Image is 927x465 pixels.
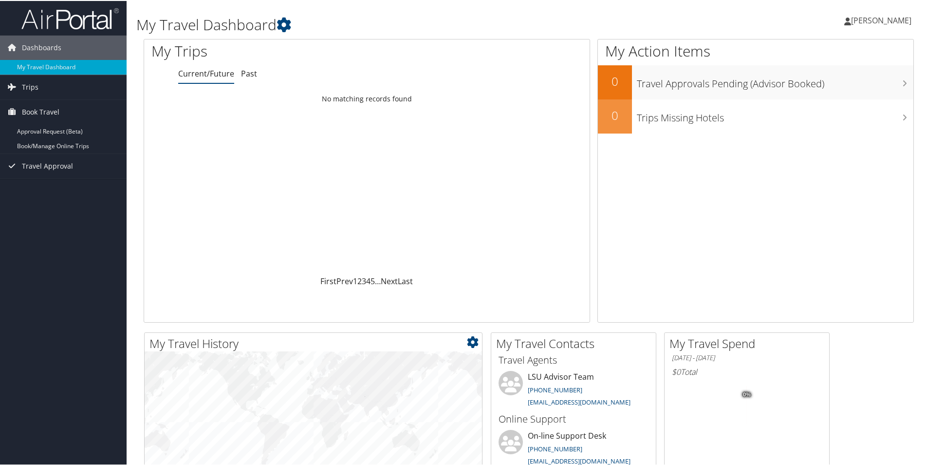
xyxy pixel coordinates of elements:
[357,275,362,286] a: 2
[672,366,822,376] h6: Total
[672,352,822,362] h6: [DATE] - [DATE]
[528,397,630,406] a: [EMAIL_ADDRESS][DOMAIN_NAME]
[598,98,913,133] a: 0Trips Missing Hotels
[528,444,582,452] a: [PHONE_NUMBER]
[637,71,913,90] h3: Travel Approvals Pending (Advisor Booked)
[637,105,913,124] h3: Trips Missing Hotels
[371,275,375,286] a: 5
[499,411,649,425] h3: Online Support
[362,275,366,286] a: 3
[499,352,649,366] h3: Travel Agents
[494,370,653,410] li: LSU Advisor Team
[136,14,660,34] h1: My Travel Dashboard
[375,275,381,286] span: …
[598,106,632,123] h2: 0
[528,385,582,393] a: [PHONE_NUMBER]
[672,366,681,376] span: $0
[366,275,371,286] a: 4
[851,14,911,25] span: [PERSON_NAME]
[22,99,59,123] span: Book Travel
[21,6,119,29] img: airportal-logo.png
[598,64,913,98] a: 0Travel Approvals Pending (Advisor Booked)
[241,67,257,78] a: Past
[22,153,73,177] span: Travel Approval
[528,456,630,465] a: [EMAIL_ADDRESS][DOMAIN_NAME]
[398,275,413,286] a: Last
[178,67,234,78] a: Current/Future
[598,72,632,89] h2: 0
[336,275,353,286] a: Prev
[496,334,656,351] h2: My Travel Contacts
[743,391,751,397] tspan: 0%
[22,74,38,98] span: Trips
[598,40,913,60] h1: My Action Items
[151,40,397,60] h1: My Trips
[144,89,590,107] td: No matching records found
[353,275,357,286] a: 1
[381,275,398,286] a: Next
[669,334,829,351] h2: My Travel Spend
[844,5,921,34] a: [PERSON_NAME]
[320,275,336,286] a: First
[22,35,61,59] span: Dashboards
[149,334,482,351] h2: My Travel History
